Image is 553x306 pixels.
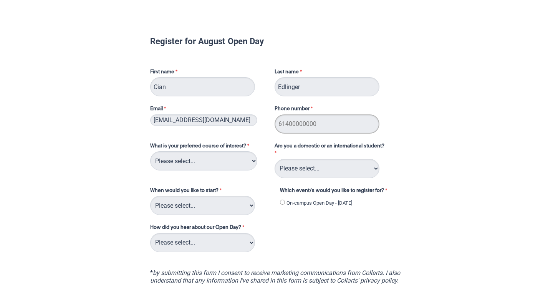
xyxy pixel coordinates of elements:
i: by submitting this form I consent to receive marketing communications from Collarts. I also under... [150,269,400,284]
input: Last name [275,77,379,96]
label: On-campus Open Day - [DATE] [286,199,352,207]
select: How did you hear about our Open Day? [150,233,255,252]
select: Are you a domestic or an international student? [275,159,379,178]
h1: Register for August Open Day [150,37,403,45]
label: First name [150,68,267,78]
label: Last name [275,68,304,78]
span: Are you a domestic or an international student? [275,144,384,149]
select: When would you like to start? [150,196,255,215]
input: Email [150,114,257,126]
input: First name [150,77,255,96]
label: What is your preferred course of interest? [150,142,267,152]
label: How did you hear about our Open Day? [150,224,246,233]
label: Email [150,105,267,114]
input: Phone number [275,114,379,134]
label: When would you like to start? [150,187,272,196]
label: Which event/s would you like to register for? [280,187,397,196]
select: What is your preferred course of interest? [150,151,257,170]
label: Phone number [275,105,315,114]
